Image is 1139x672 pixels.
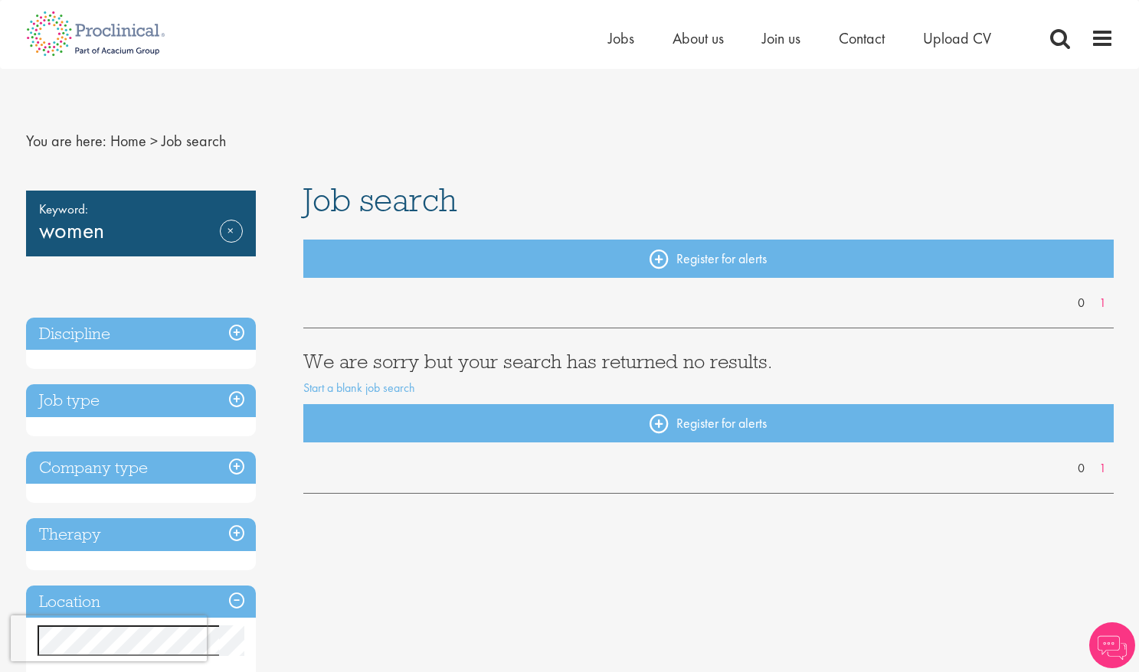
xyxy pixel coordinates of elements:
h3: Therapy [26,518,256,551]
span: > [150,131,158,151]
a: 0 [1070,460,1092,478]
a: Start a blank job search [303,380,415,396]
h3: Location [26,586,256,618]
span: Keyword: [39,198,243,220]
h3: Discipline [26,318,256,351]
span: You are here: [26,131,106,151]
a: 1 [1092,460,1114,478]
iframe: reCAPTCHA [11,615,207,661]
h3: We are sorry but your search has returned no results. [303,351,1114,371]
a: Jobs [608,28,634,48]
a: About us [673,28,724,48]
span: Job search [303,179,457,220]
a: 1 [1092,295,1114,312]
a: Contact [839,28,885,48]
a: breadcrumb link [110,131,146,151]
a: Register for alerts [303,240,1114,278]
h3: Company type [26,452,256,484]
h3: Job type [26,384,256,417]
a: 0 [1070,295,1092,312]
img: Chatbot [1089,622,1135,668]
div: women [26,191,256,256]
a: Join us [762,28,800,48]
a: Register for alerts [303,404,1114,442]
a: Remove [220,220,243,264]
a: Upload CV [923,28,991,48]
span: Job search [162,131,226,151]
